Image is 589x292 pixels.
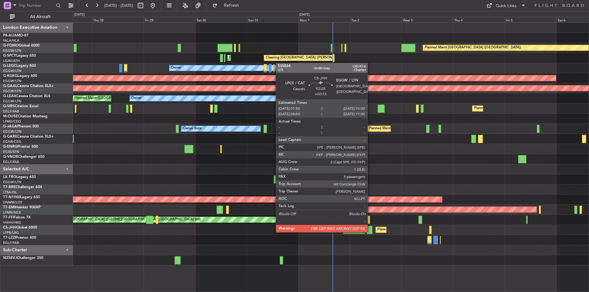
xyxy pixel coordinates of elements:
[453,17,505,22] div: Thu 4
[16,15,65,19] span: All Aircraft
[3,200,22,205] a: DNMM/LOS
[3,104,15,108] span: G-SIRS
[3,145,17,149] span: G-ENRG
[3,109,19,114] a: EGLF/FAB
[74,94,171,103] div: Planned Maint [GEOGRAPHIC_DATA] ([GEOGRAPHIC_DATA])
[144,17,195,22] div: Fri 29
[3,236,16,240] span: T7-LZZI
[3,190,17,195] a: LTBA/ISL
[3,59,20,63] a: LGAV/ATH
[3,38,19,43] a: FALA/HLA
[3,175,36,179] a: LX-TROLegacy 650
[298,17,350,22] div: Mon 1
[46,215,149,224] div: Planned Maint [GEOGRAPHIC_DATA] ([GEOGRAPHIC_DATA] Intl)
[3,48,21,53] a: EGGW/LTN
[3,115,48,118] a: M-OUSECitation Mustang
[496,3,517,9] div: Quick Links
[3,69,21,73] a: EGGW/LTN
[3,119,21,124] a: LFMD/CEQ
[3,74,17,78] span: G-KGKG
[210,1,246,10] button: Refresh
[350,17,402,22] div: Tue 2
[92,17,144,22] div: Thu 28
[3,84,54,88] a: G-GAALCessna Citation XLS+
[3,74,37,78] a: G-KGKGLegacy 600
[474,104,571,113] div: Planned Maint [GEOGRAPHIC_DATA] ([GEOGRAPHIC_DATA])
[3,220,21,225] a: VHHH/HKG
[3,206,40,209] a: T7-EMIHawker 900XP
[3,64,36,68] a: G-LEGCLegacy 600
[3,241,19,245] a: EGLF/FAB
[3,226,37,229] a: CS-JHHGlobal 6000
[247,17,298,22] div: Sun 31
[3,160,19,164] a: EGLF/FAB
[183,124,202,133] div: Owner Ibiza
[3,195,20,199] span: T7-N1960
[3,256,17,260] span: N358VJ
[3,155,44,159] a: G-VNORChallenger 650
[3,139,21,144] a: EGNR/CEG
[3,34,29,37] a: P4-AUAMD-87
[3,185,42,189] a: T7-BREChallenger 604
[3,195,40,199] a: T7-N1960Legacy 650
[3,135,54,138] a: G-GARECessna Citation XLS+
[3,44,40,47] a: G-FOMOGlobal 6000
[3,180,21,184] a: EGGW/LTN
[324,215,426,224] div: Planned Maint [GEOGRAPHIC_DATA] ([GEOGRAPHIC_DATA] Intl)
[19,1,54,10] input: Trip Number
[3,256,43,260] a: N358VJChallenger 350
[3,226,16,229] span: CS-JHH
[505,17,556,22] div: Fri 5
[3,54,16,58] span: G-SPCY
[3,230,19,235] a: LFPB/LBG
[3,145,38,149] a: G-ENRGPraetor 600
[402,17,453,22] div: Wed 3
[229,53,300,63] div: Planned Maint Athens ([PERSON_NAME] Intl)
[104,3,133,8] span: [DATE] - [DATE]
[3,206,15,209] span: T7-EMI
[3,216,31,219] a: T7-FFIFalcon 7X
[3,34,17,37] span: P4-AUA
[3,125,39,128] a: G-JAGAPhenom 300
[309,205,367,214] div: Planned Maint [GEOGRAPHIC_DATA]
[3,150,19,154] a: EGSS/STN
[3,236,36,240] a: T7-LZZIPraetor 600
[3,129,21,134] a: EGGW/LTN
[3,125,17,128] span: G-JAGA
[3,185,16,189] span: T7-BRE
[369,124,465,133] div: Planned Maint [GEOGRAPHIC_DATA] ([GEOGRAPHIC_DATA])
[425,43,521,52] div: Planned Maint [GEOGRAPHIC_DATA] ([GEOGRAPHIC_DATA])
[3,135,17,138] span: G-GARE
[171,63,181,73] div: Owner
[3,94,50,98] a: G-LEAXCessna Citation XLS
[3,210,21,215] a: LFMN/NCE
[3,99,21,104] a: EGGW/LTN
[3,216,14,219] span: T7-FFI
[3,64,16,68] span: G-LEGC
[3,89,21,93] a: EGGW/LTN
[3,94,16,98] span: G-LEAX
[74,12,85,17] div: [DATE]
[266,53,352,63] div: Cleaning [GEOGRAPHIC_DATA] ([PERSON_NAME] Intl)
[377,225,474,234] div: Planned Maint [GEOGRAPHIC_DATA] ([GEOGRAPHIC_DATA])
[3,115,18,118] span: M-OUSE
[7,12,67,22] button: All Aircraft
[131,94,142,103] div: Owner
[3,84,17,88] span: G-GAAL
[195,17,247,22] div: Sat 30
[3,54,36,58] a: G-SPCYLegacy 650
[3,175,16,179] span: LX-TRO
[299,12,310,17] div: [DATE]
[3,104,38,108] a: G-SIRSCitation Excel
[483,1,529,10] button: Quick Links
[3,155,18,159] span: G-VNOR
[219,3,244,8] span: Refresh
[3,79,21,83] a: EGGW/LTN
[3,44,19,47] span: G-FOMO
